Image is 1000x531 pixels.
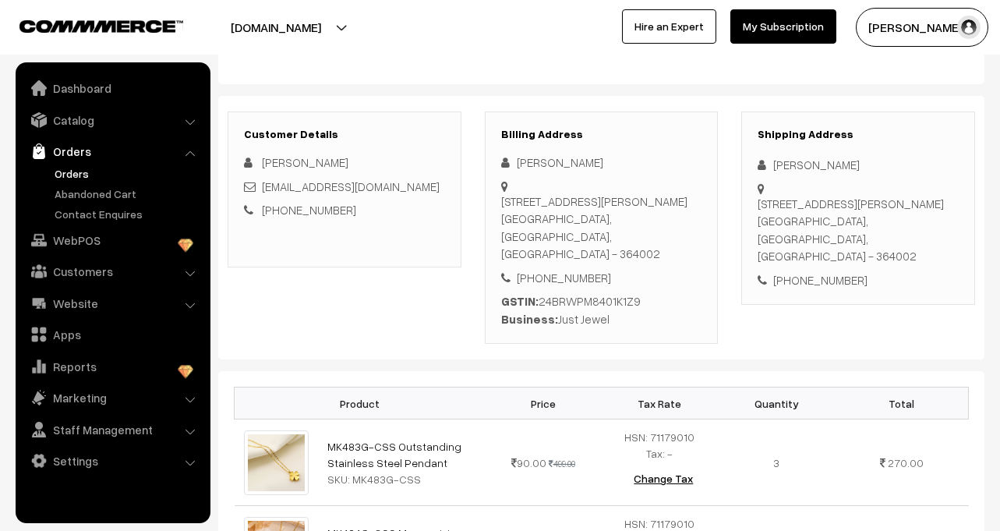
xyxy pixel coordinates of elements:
[501,312,558,326] b: Business:
[601,388,718,419] th: Tax Rate
[888,456,924,469] span: 270.00
[758,195,959,265] div: [STREET_ADDRESS][PERSON_NAME] [GEOGRAPHIC_DATA], [GEOGRAPHIC_DATA], [GEOGRAPHIC_DATA] - 364002
[19,320,205,349] a: Apps
[327,471,475,487] div: SKU: MK483G-CSS
[244,128,445,141] h3: Customer Details
[622,9,716,44] a: Hire an Expert
[244,430,309,495] img: na-na-mk483g-css-myki-original-imahaq8hz6vgggbx.jpeg
[19,226,205,254] a: WebPOS
[19,137,205,165] a: Orders
[327,440,461,469] a: MK483G-CSS Outstanding Stainless Steel Pendant
[262,203,356,217] a: [PHONE_NUMBER]
[19,20,183,32] img: COMMMERCE
[19,106,205,134] a: Catalog
[51,206,205,222] a: Contact Enquires
[501,292,702,327] div: 24BRWPM8401K1Z9 Just Jewel
[51,165,205,182] a: Orders
[501,269,702,287] div: [PHONE_NUMBER]
[19,384,205,412] a: Marketing
[549,458,575,469] strike: 499.00
[501,294,539,308] b: GSTIN:
[773,456,779,469] span: 3
[856,8,988,47] button: [PERSON_NAME]
[501,193,702,263] div: [STREET_ADDRESS][PERSON_NAME] [GEOGRAPHIC_DATA], [GEOGRAPHIC_DATA], [GEOGRAPHIC_DATA] - 364002
[511,456,546,469] span: 90.00
[19,289,205,317] a: Website
[835,388,968,419] th: Total
[501,128,702,141] h3: Billing Address
[730,9,836,44] a: My Subscription
[758,156,959,174] div: [PERSON_NAME]
[19,352,205,381] a: Reports
[758,128,959,141] h3: Shipping Address
[51,186,205,202] a: Abandoned Cart
[262,155,348,169] span: [PERSON_NAME]
[235,388,485,419] th: Product
[19,16,156,34] a: COMMMERCE
[485,388,602,419] th: Price
[501,154,702,172] div: [PERSON_NAME]
[624,430,694,460] span: HSN: 71179010 Tax: -
[957,16,981,39] img: user
[19,257,205,285] a: Customers
[621,462,705,496] button: Change Tax
[176,8,376,47] button: [DOMAIN_NAME]
[19,74,205,102] a: Dashboard
[718,388,835,419] th: Quantity
[19,447,205,475] a: Settings
[262,179,440,193] a: [EMAIL_ADDRESS][DOMAIN_NAME]
[19,416,205,444] a: Staff Management
[758,271,959,289] div: [PHONE_NUMBER]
